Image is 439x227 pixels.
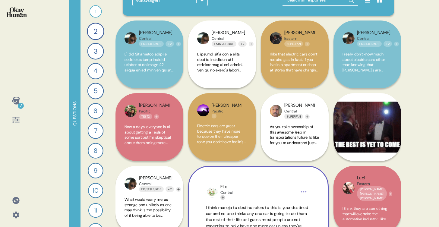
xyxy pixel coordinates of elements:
[139,41,164,47] a: fkjsfjlfjkdf
[284,114,303,119] a: Superfan
[176,187,181,192] button: Add tag
[88,143,103,159] div: 8
[88,203,103,218] div: 11
[343,182,355,194] img: profilepic_3212958722092000.jpg
[139,102,169,109] div: [PERSON_NAME]
[212,109,242,114] div: Pacific
[270,52,320,200] span: I like that electric cars don’t require gas. In fact, if you live in a apartment or shop at store...
[284,36,315,41] div: Eastern
[212,114,216,118] button: Add tag
[212,102,242,109] div: [PERSON_NAME]
[197,32,209,44] img: profilepic_3337408792991098.jpg
[270,105,282,117] img: profilepic_3370617083018509.jpg
[88,183,103,198] div: 10
[284,109,315,114] div: Central
[357,41,382,47] a: fkjsfjlfjkdf
[125,178,137,190] img: profilepic_3337408792991098.jpg
[249,42,254,46] button: Add tag
[197,104,209,116] img: profilepic_3897993240216201.jpg
[88,103,103,119] div: 6
[357,175,392,181] div: Luci
[87,63,104,79] div: 4
[125,32,137,44] img: profilepic_3337408792991098.jpg
[88,163,103,178] div: 9
[176,42,181,46] button: Add tag
[284,102,315,109] div: [PERSON_NAME]
[139,109,169,114] div: Pacific
[88,123,104,139] div: 7
[284,30,315,36] div: [PERSON_NAME]
[389,191,392,196] button: Add tag
[305,114,310,119] button: Add tag
[238,41,247,47] button: +2
[139,30,181,36] div: [PERSON_NAME]
[212,30,254,36] div: [PERSON_NAME]
[357,186,387,201] a: [PERSON_NAME] [PERSON_NAME] [PERSON_NAME]
[305,42,310,46] button: Add tag
[139,186,164,192] a: fkjsfjlfjkdf
[125,105,137,117] img: profilepic_3089692241140989.jpg
[357,181,392,186] div: Eastern
[343,32,355,44] img: profilepic_3337408792991098.jpg
[394,42,399,46] button: Add tag
[139,181,181,186] div: Central
[87,83,104,99] div: 5
[166,41,174,47] button: +2
[87,43,104,59] div: 3
[220,184,233,190] div: Elle
[139,36,181,41] div: Central
[206,186,218,198] img: profilepic_3097883997000296.jpg
[384,41,392,47] button: +2
[343,52,392,189] span: I really don't know much about electric cars other than knowing that [PERSON_NAME]'s are electric...
[357,36,399,41] div: Central
[87,23,104,40] div: 2
[270,32,282,44] img: profilepic_2896428847127629.jpg
[220,190,233,195] div: Central
[154,114,159,119] button: Add tag
[212,36,254,41] div: Central
[357,30,399,36] div: [PERSON_NAME]
[18,103,24,109] div: 7
[212,41,236,47] a: fkjsfjlfjkdf
[139,114,152,119] a: Test2
[7,7,27,17] img: okayhuman.3b1b6348.png
[166,186,174,192] button: +2
[90,5,102,18] div: 1
[284,41,303,47] a: Superfan
[220,195,225,200] button: Add tag
[139,175,181,181] div: [PERSON_NAME]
